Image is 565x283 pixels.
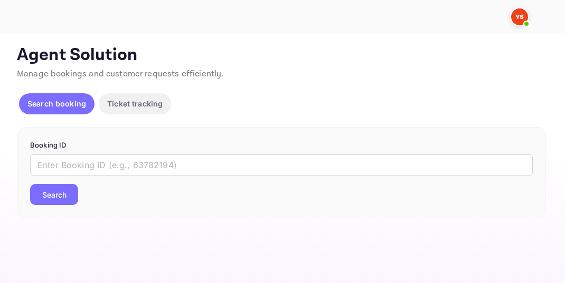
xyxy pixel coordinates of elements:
[107,98,163,109] p: Ticket tracking
[17,69,224,80] span: Manage bookings and customer requests efficiently.
[27,98,86,109] p: Search booking
[17,45,546,66] p: Agent Solution
[30,140,533,151] p: Booking ID
[30,154,533,175] input: Enter Booking ID (e.g., 63782194)
[511,8,528,25] img: Yandex Support
[30,184,78,205] button: Search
